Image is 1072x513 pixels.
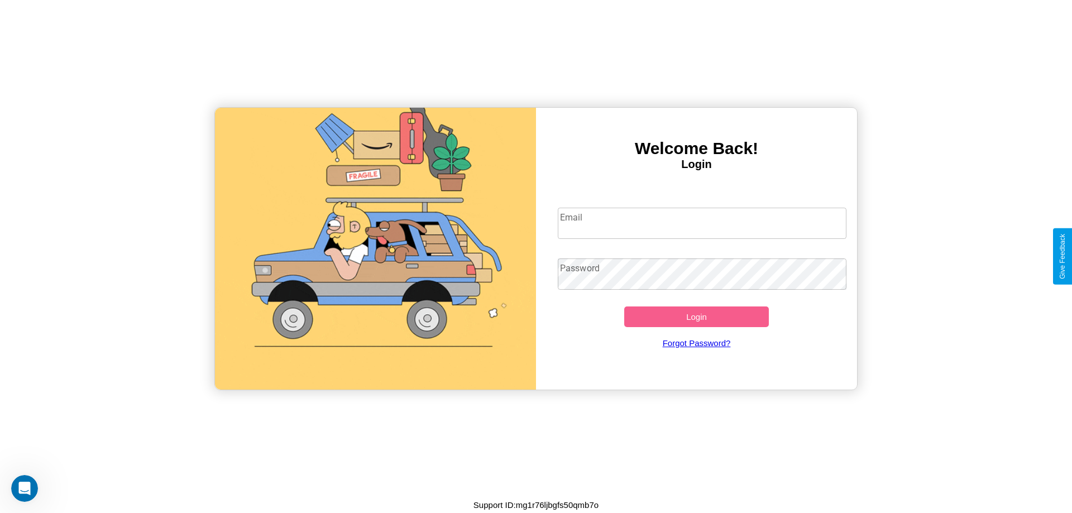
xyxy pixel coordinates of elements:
[215,108,536,390] img: gif
[11,475,38,502] iframe: Intercom live chat
[624,306,769,327] button: Login
[536,139,857,158] h3: Welcome Back!
[552,327,841,359] a: Forgot Password?
[1059,234,1066,279] div: Give Feedback
[536,158,857,171] h4: Login
[473,497,599,512] p: Support ID: mg1r76ljbgfs50qmb7o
